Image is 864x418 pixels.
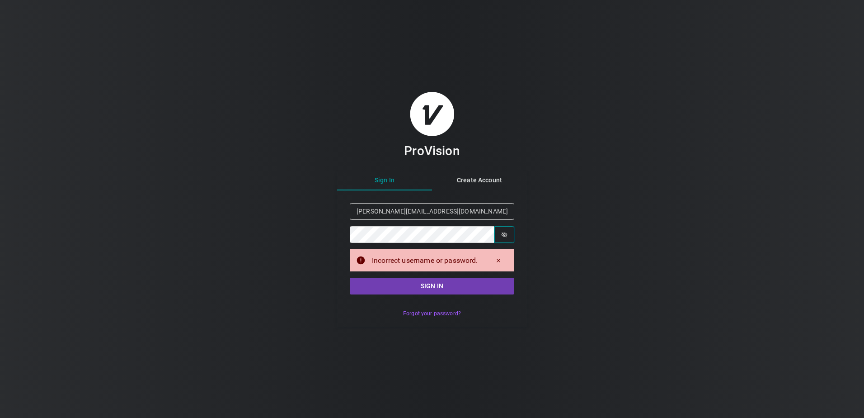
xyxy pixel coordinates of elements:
[494,226,514,243] button: Show password
[372,255,483,266] div: Incorrect username or password.
[398,307,465,320] button: Forgot your password?
[350,203,514,220] input: Email
[350,278,514,294] button: Sign in
[337,171,432,190] button: Sign In
[432,171,527,190] button: Create Account
[489,254,508,267] button: Dismiss alert
[404,143,460,159] h3: ProVision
